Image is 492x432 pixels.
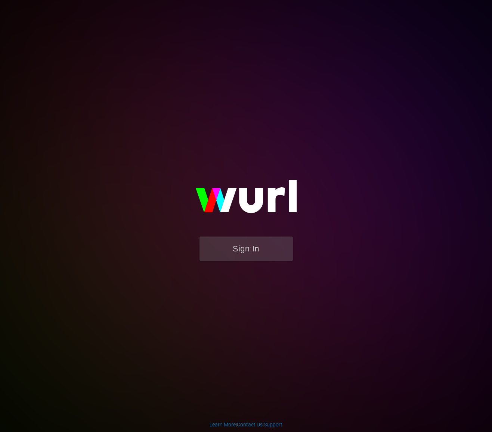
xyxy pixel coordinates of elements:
[264,422,282,428] a: Support
[199,237,293,261] button: Sign In
[210,422,236,428] a: Learn More
[171,164,321,236] img: wurl-logo-on-black-223613ac3d8ba8fe6dc639794a292ebdb59501304c7dfd60c99c58986ef67473.svg
[210,421,282,428] div: | |
[237,422,263,428] a: Contact Us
